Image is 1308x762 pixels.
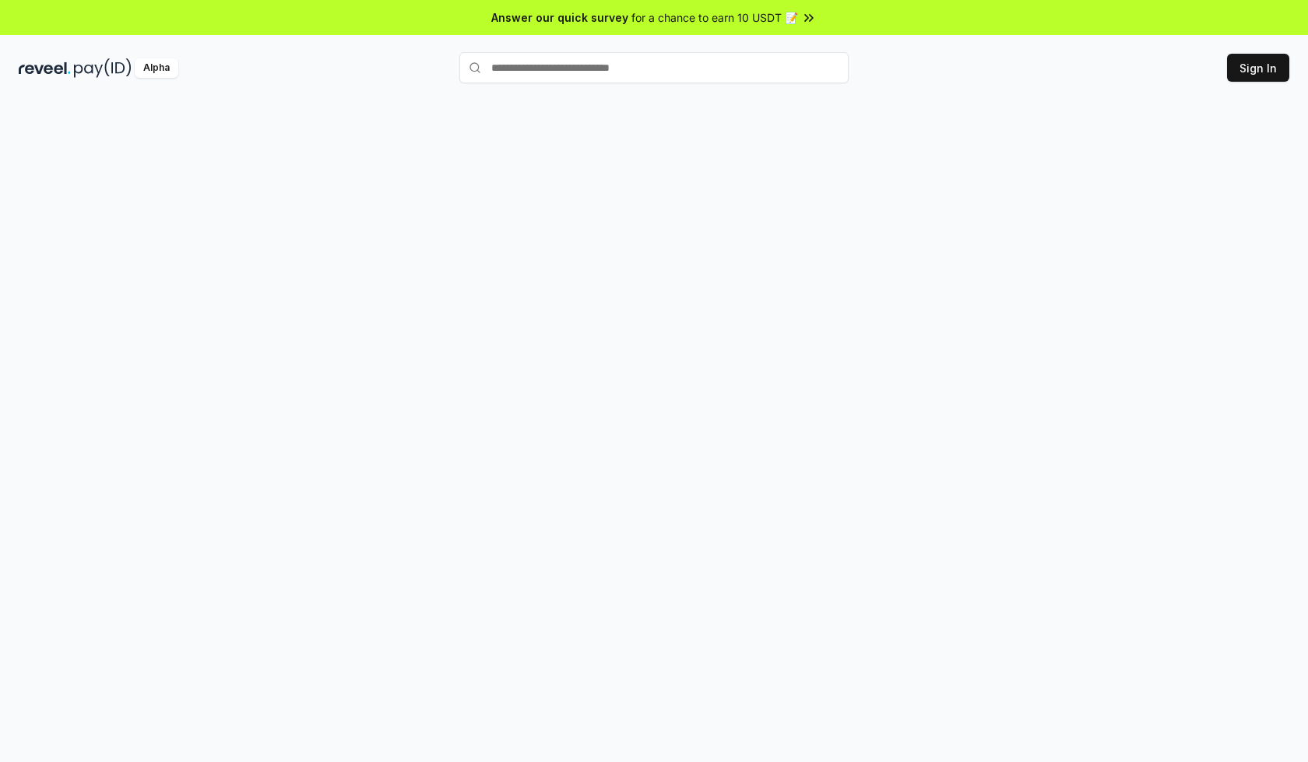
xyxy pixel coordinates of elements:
[1227,54,1289,82] button: Sign In
[631,9,798,26] span: for a chance to earn 10 USDT 📝
[491,9,628,26] span: Answer our quick survey
[19,58,71,78] img: reveel_dark
[74,58,132,78] img: pay_id
[135,58,178,78] div: Alpha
